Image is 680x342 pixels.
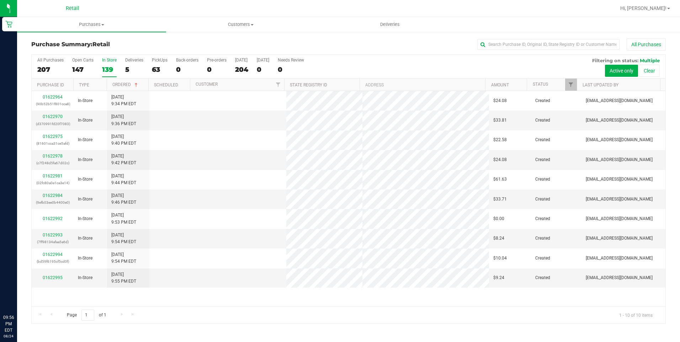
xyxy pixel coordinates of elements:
div: 147 [72,65,94,74]
a: Purchase ID [37,82,64,87]
span: Created [535,255,550,262]
span: [DATE] 9:36 PM EDT [111,113,136,127]
span: [EMAIL_ADDRESS][DOMAIN_NAME] [586,137,653,143]
a: Scheduled [154,82,178,87]
div: 0 [207,65,227,74]
span: Created [535,137,550,143]
span: $9.24 [493,274,504,281]
button: Clear [639,65,660,77]
span: [EMAIL_ADDRESS][DOMAIN_NAME] [586,235,653,242]
span: $24.08 [493,156,507,163]
span: In-Store [78,215,92,222]
p: (02fc80a0e1ca3e14) [36,180,69,186]
span: [EMAIL_ADDRESS][DOMAIN_NAME] [586,117,653,124]
div: PickUps [152,58,168,63]
span: $33.71 [493,196,507,203]
span: [EMAIL_ADDRESS][DOMAIN_NAME] [586,196,653,203]
p: (90b52b51f801cca8) [36,101,69,107]
p: (81601cca31ce5afd) [36,140,69,147]
span: [EMAIL_ADDRESS][DOMAIN_NAME] [586,97,653,104]
span: $22.58 [493,137,507,143]
div: All Purchases [37,58,64,63]
span: $0.00 [493,215,504,222]
span: In-Store [78,274,92,281]
a: Status [533,82,548,87]
a: 01622993 [43,233,63,237]
span: [DATE] 9:53 PM EDT [111,212,136,225]
p: (9efb03ee0b4400e0) [36,199,69,206]
span: Hi, [PERSON_NAME]! [620,5,666,11]
span: 1 - 10 of 10 items [613,310,658,320]
p: 08/24 [3,333,14,339]
span: Created [535,117,550,124]
span: $33.81 [493,117,507,124]
span: In-Store [78,196,92,203]
span: $61.63 [493,176,507,183]
iframe: Resource center [7,285,28,306]
span: Created [535,156,550,163]
p: (d370991fd20f7083) [36,121,69,127]
a: 01622994 [43,252,63,257]
div: [DATE] [257,58,269,63]
a: Purchases [17,17,166,32]
p: (bd59f6195cf5cd0f) [36,258,69,265]
a: 01622995 [43,275,63,280]
span: $8.24 [493,235,504,242]
span: In-Store [78,255,92,262]
a: 01622970 [43,114,63,119]
a: Type [79,82,89,87]
div: 0 [176,65,198,74]
h3: Purchase Summary: [31,41,243,48]
span: In-Store [78,235,92,242]
div: 207 [37,65,64,74]
div: [DATE] [235,58,248,63]
span: [EMAIL_ADDRESS][DOMAIN_NAME] [586,255,653,262]
a: Amount [491,82,509,87]
a: Deliveries [315,17,464,32]
a: 01622992 [43,216,63,221]
div: Open Carts [72,58,94,63]
a: Customers [166,17,315,32]
span: Created [535,215,550,222]
span: $24.08 [493,97,507,104]
span: [DATE] 9:55 PM EDT [111,271,136,285]
p: (c7f248d5fa67d02c) [36,160,69,166]
input: 1 [81,310,94,321]
span: [DATE] 9:34 PM EDT [111,94,136,107]
span: Created [535,274,550,281]
span: Customers [166,21,315,28]
span: Filtering on status: [592,58,638,63]
span: Created [535,235,550,242]
span: [DATE] 9:42 PM EDT [111,153,136,166]
span: Created [535,97,550,104]
span: Created [535,196,550,203]
th: Address [360,79,485,91]
span: Deliveries [371,21,409,28]
span: Page of 1 [61,310,112,321]
inline-svg: Retail [5,21,12,28]
span: In-Store [78,117,92,124]
a: 01622964 [43,95,63,100]
div: In Store [102,58,117,63]
button: All Purchases [627,38,666,50]
span: [DATE] 9:46 PM EDT [111,192,136,206]
span: [DATE] 9:44 PM EDT [111,173,136,186]
a: Filter [565,79,577,91]
span: Retail [66,5,79,11]
div: 204 [235,65,248,74]
button: Active only [605,65,638,77]
a: State Registry ID [290,82,327,87]
div: 63 [152,65,168,74]
span: [DATE] 9:54 PM EDT [111,232,136,245]
span: $10.04 [493,255,507,262]
input: Search Purchase ID, Original ID, State Registry ID or Customer Name... [477,39,620,50]
span: [DATE] 9:40 PM EDT [111,133,136,147]
div: Deliveries [125,58,143,63]
span: In-Store [78,97,92,104]
div: 139 [102,65,117,74]
a: 01622984 [43,193,63,198]
a: Ordered [112,82,139,87]
p: 09:56 PM EDT [3,314,14,333]
span: Purchases [17,21,166,28]
a: Last Updated By [583,82,618,87]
